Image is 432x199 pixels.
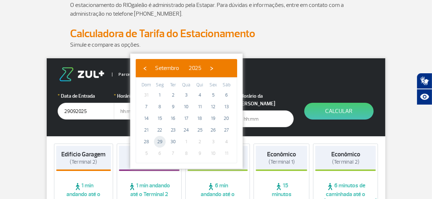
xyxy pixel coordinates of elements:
[181,113,192,124] span: 17
[140,136,152,148] span: 28
[207,113,219,124] span: 19
[206,63,217,74] button: ›
[150,63,184,74] button: Setembro
[112,73,150,77] span: Parceiro Oficial
[58,103,114,120] input: dd/mm/aaaa
[207,89,219,101] span: 5
[207,148,219,159] span: 10
[237,110,294,127] input: hh:mm
[167,113,179,124] span: 16
[304,103,374,120] button: Calcular
[417,73,432,105] div: Plugin de acessibilidade da Hand Talk.
[154,148,166,159] span: 6
[70,27,362,40] h2: Calculadora de Tarifa do Estacionamento
[194,136,206,148] span: 2
[167,136,179,148] span: 30
[221,113,232,124] span: 20
[139,63,217,71] bs-datepicker-navigation-view: ​ ​ ​
[184,63,206,74] button: 2025
[207,124,219,136] span: 26
[221,136,232,148] span: 4
[58,92,114,100] label: Data de Entrada
[139,63,150,74] button: ‹
[189,65,201,72] span: 2025
[331,151,360,158] strong: Econômico
[237,92,294,108] label: Horário da [PERSON_NAME]
[194,124,206,136] span: 25
[181,136,192,148] span: 1
[119,182,180,198] span: 1 min andando até o Terminal 2
[155,65,179,72] span: Setembro
[70,159,97,165] span: (Terminal 2)
[140,89,152,101] span: 31
[221,124,232,136] span: 27
[207,81,220,89] th: weekday
[62,151,106,158] strong: Edifício Garagem
[167,101,179,113] span: 9
[154,113,166,124] span: 15
[193,81,207,89] th: weekday
[194,113,206,124] span: 18
[140,113,152,124] span: 14
[221,148,232,159] span: 11
[181,124,192,136] span: 24
[194,148,206,159] span: 9
[167,148,179,159] span: 7
[167,89,179,101] span: 2
[181,148,192,159] span: 8
[114,103,170,120] input: hh:mm
[181,89,192,101] span: 3
[417,73,432,89] button: Abrir tradutor de língua de sinais.
[153,81,167,89] th: weekday
[58,67,106,81] img: logo-zul.png
[221,89,232,101] span: 6
[154,136,166,148] span: 29
[154,124,166,136] span: 22
[417,89,432,105] button: Abrir recursos assistivos.
[140,124,152,136] span: 21
[181,101,192,113] span: 10
[194,89,206,101] span: 4
[207,101,219,113] span: 12
[194,101,206,113] span: 11
[207,136,219,148] span: 3
[267,151,296,158] strong: Econômico
[332,159,359,165] span: (Terminal 2)
[140,148,152,159] span: 5
[180,81,193,89] th: weekday
[166,81,180,89] th: weekday
[269,159,295,165] span: (Terminal 1)
[154,89,166,101] span: 1
[70,1,362,18] p: O estacionamento do RIOgaleão é administrado pela Estapar. Para dúvidas e informações, entre em c...
[70,40,362,49] p: Simule e compare as opções.
[140,101,152,113] span: 7
[114,92,170,100] label: Horário da Entrada
[167,124,179,136] span: 23
[140,81,153,89] th: weekday
[221,101,232,113] span: 13
[130,54,243,169] bs-datepicker-container: calendar
[154,101,166,113] span: 8
[220,81,233,89] th: weekday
